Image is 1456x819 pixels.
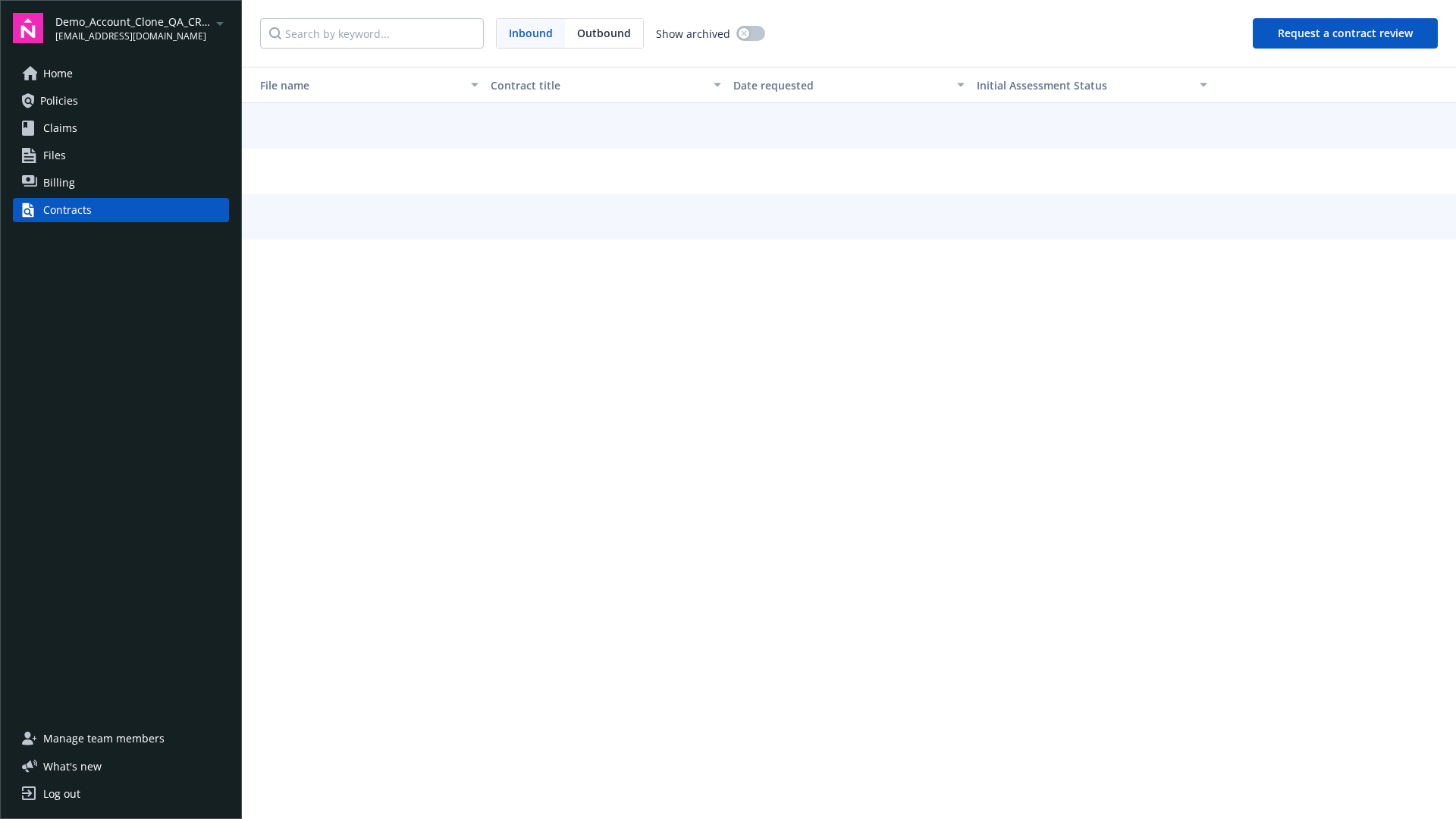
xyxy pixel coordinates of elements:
span: Initial Assessment Status [977,78,1107,93]
a: Claims [13,116,229,140]
span: Outbound [565,19,643,48]
span: What ' s new [43,758,102,774]
div: File name [248,77,462,93]
div: Log out [43,782,80,806]
div: Contracts [43,198,92,222]
button: Contract title [485,67,727,103]
a: Billing [13,171,229,195]
img: navigator-logo.svg [13,13,43,43]
div: Toggle SortBy [977,77,1191,93]
input: Search by keyword... [260,18,484,49]
span: Outbound [577,25,631,41]
a: Files [13,143,229,168]
span: Policies [40,89,78,113]
span: Inbound [497,19,565,48]
div: Date requested [733,77,947,93]
span: Inbound [509,25,553,41]
span: Show archived [656,26,730,42]
div: Contract title [491,77,704,93]
span: Billing [43,171,75,195]
button: Date requested [727,67,970,103]
button: Request a contract review [1253,18,1438,49]
span: Claims [43,116,77,140]
a: Policies [13,89,229,113]
span: Files [43,143,66,168]
a: arrowDropDown [211,14,229,32]
button: Demo_Account_Clone_QA_CR_Tests_Demo[EMAIL_ADDRESS][DOMAIN_NAME]arrowDropDown [55,13,229,43]
span: Demo_Account_Clone_QA_CR_Tests_Demo [55,14,211,30]
span: Home [43,61,73,86]
a: Manage team members [13,726,229,751]
span: Manage team members [43,726,165,751]
a: Home [13,61,229,86]
span: [EMAIL_ADDRESS][DOMAIN_NAME] [55,30,211,43]
a: Contracts [13,198,229,222]
div: Toggle SortBy [248,77,462,93]
button: What's new [13,758,126,774]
